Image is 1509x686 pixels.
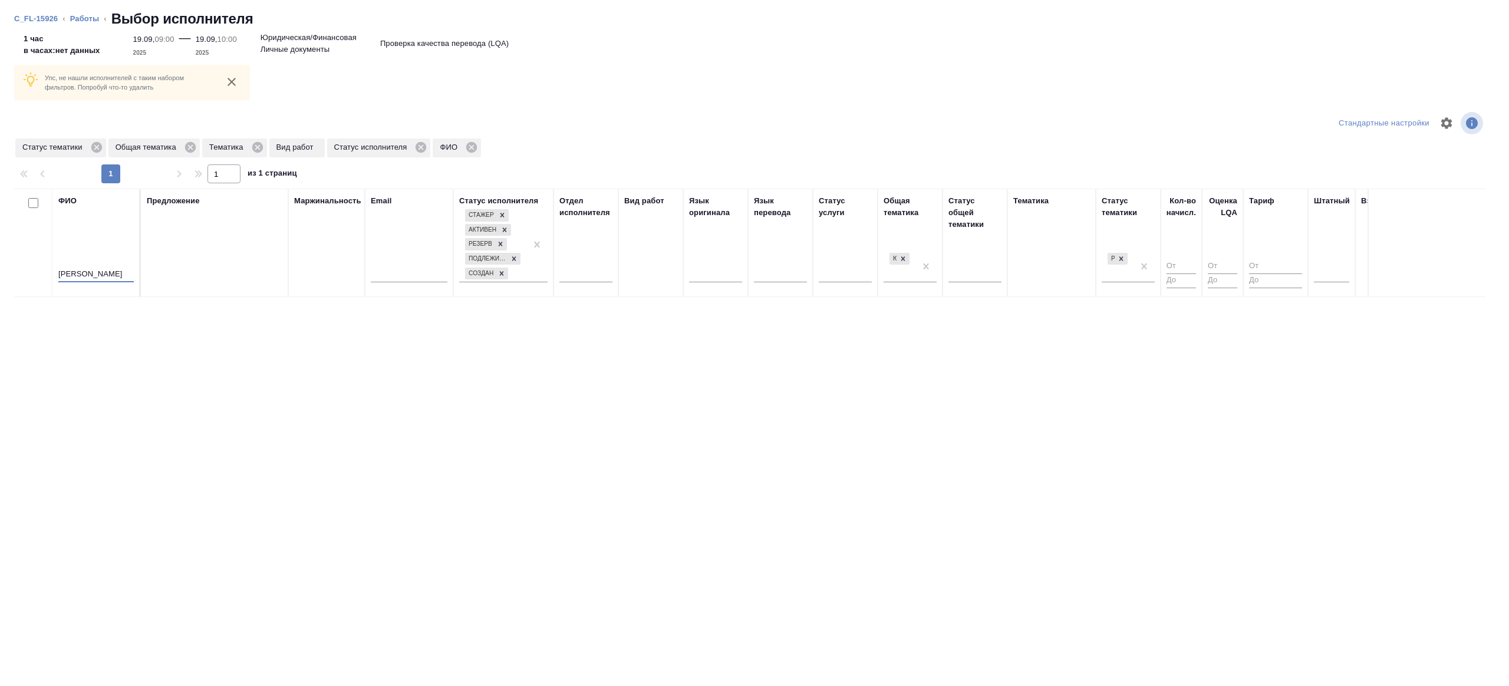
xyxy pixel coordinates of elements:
p: Упс, не нашли исполнителей с таким набором фильтров. Попробуй что-то удалить [45,73,213,92]
div: Email [371,195,391,207]
div: Оценка LQA [1208,195,1237,219]
div: Стажер, Активен, Резерв, Подлежит внедрению, Создан [464,208,510,223]
div: Статус тематики [1102,195,1155,219]
li: ‹ [104,13,106,25]
div: Общая тематика [108,138,200,157]
p: 19.09, [196,35,218,44]
span: Посмотреть информацию [1461,112,1485,134]
div: Стажер, Активен, Резерв, Подлежит внедрению, Создан [464,266,509,281]
p: 10:00 [218,35,237,44]
div: Кол-во начисл. [1167,195,1196,219]
div: Юридическая/Финансовая [889,253,897,265]
input: От [1167,259,1196,274]
button: close [223,73,240,91]
li: ‹ [62,13,65,25]
div: Общая тематика [884,195,937,219]
div: Статус тематики [15,138,106,157]
a: Работы [70,14,100,23]
div: Стажер, Активен, Резерв, Подлежит внедрению, Создан [464,237,508,252]
div: Активен [465,224,498,236]
div: split button [1336,114,1432,133]
div: Статус услуги [819,195,872,219]
div: Статус общей тематики [948,195,1001,230]
div: Создан [465,268,495,280]
p: Тематика [209,141,248,153]
div: — [179,28,191,59]
div: Статус исполнителя [327,138,431,157]
p: Юридическая/Финансовая [261,32,357,44]
div: ФИО [58,195,77,207]
h2: Выбор исполнителя [111,9,253,28]
input: От [1208,259,1237,274]
div: Язык оригинала [689,195,742,219]
p: 09:00 [154,35,174,44]
nav: breadcrumb [14,9,1495,28]
p: 19.09, [133,35,155,44]
div: Тематика [1013,195,1049,207]
div: Штатный [1314,195,1350,207]
div: Стажер, Активен, Резерв, Подлежит внедрению, Создан [464,223,512,238]
input: До [1167,273,1196,288]
div: Предложение [147,195,200,207]
div: Тематика [202,138,267,157]
div: Маржинальность [294,195,361,207]
span: из 1 страниц [248,166,297,183]
div: Подлежит внедрению [465,253,508,265]
p: ФИО [440,141,462,153]
p: Проверка качества перевода (LQA) [380,38,509,50]
div: Юридическая/Финансовая [888,252,911,266]
p: Общая тематика [116,141,180,153]
div: Резерв [465,238,494,250]
div: Стажер, Активен, Резерв, Подлежит внедрению, Создан [464,252,522,266]
div: Тариф [1249,195,1274,207]
div: Стажер [465,209,496,222]
div: Вид работ [624,195,664,207]
p: Статус исполнителя [334,141,411,153]
p: Вид работ [276,141,318,153]
div: Рекомендован [1108,253,1115,265]
input: До [1208,273,1237,288]
div: Статус исполнителя [459,195,538,207]
input: От [1249,259,1302,274]
div: Отдел исполнителя [559,195,612,219]
p: Статус тематики [22,141,87,153]
div: Рекомендован [1106,252,1129,266]
p: 1 час [24,33,100,45]
div: Язык перевода [754,195,807,219]
input: До [1249,273,1302,288]
a: C_FL-15926 [14,14,58,23]
div: Взаимодействие и доп. информация [1361,195,1504,207]
div: ФИО [433,138,481,157]
span: Настроить таблицу [1432,109,1461,137]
